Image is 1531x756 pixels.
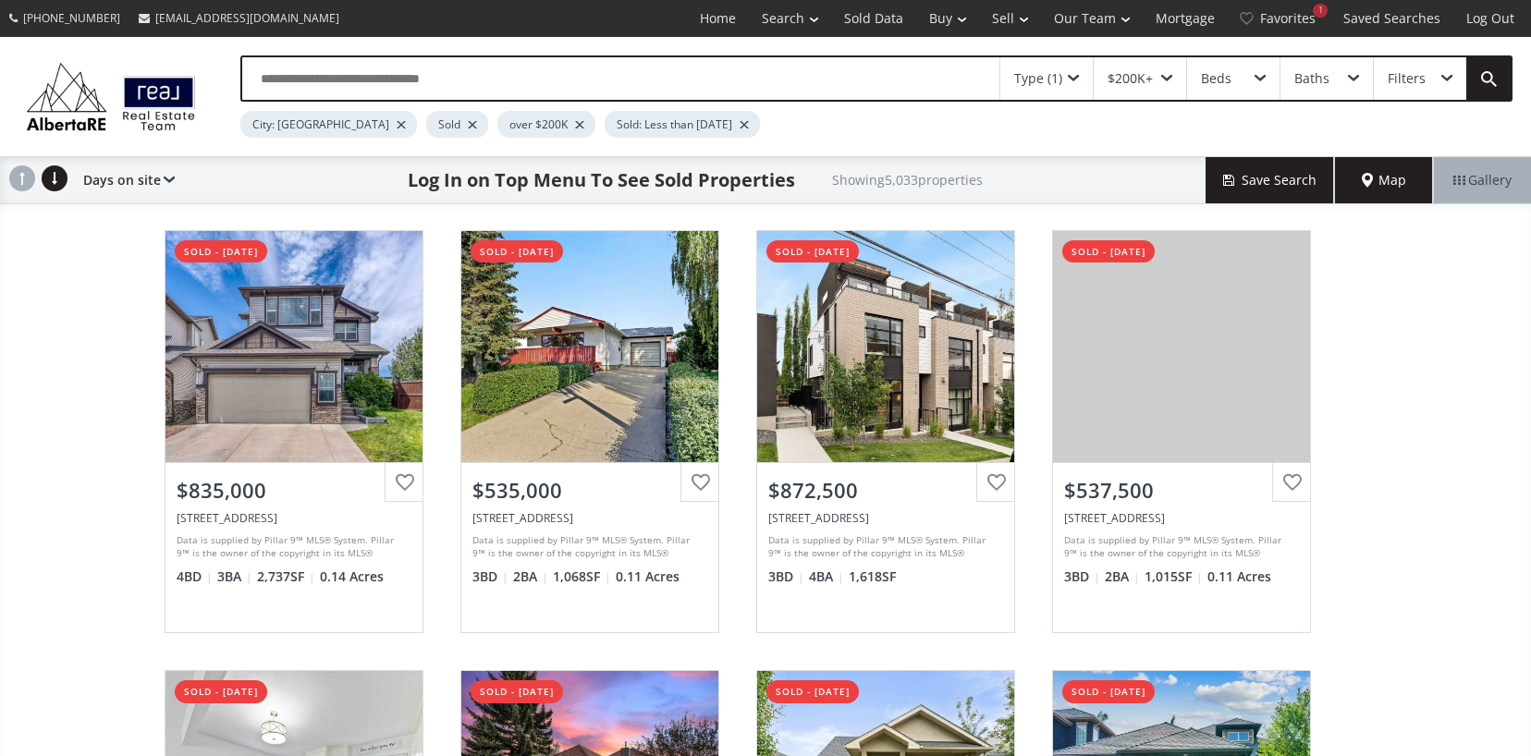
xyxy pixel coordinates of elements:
[472,476,707,505] div: $535,000
[832,173,983,187] h2: Showing 5,033 properties
[129,1,349,35] a: [EMAIL_ADDRESS][DOMAIN_NAME]
[513,567,548,586] span: 2 BA
[1207,567,1271,586] span: 0.11 Acres
[768,533,998,561] div: Data is supplied by Pillar 9™ MLS® System. Pillar 9™ is the owner of the copyright in its MLS® Sy...
[74,157,175,203] div: Days on site
[1105,567,1140,586] span: 2 BA
[18,58,203,135] img: Logo
[240,111,417,138] div: City: [GEOGRAPHIC_DATA]
[1362,171,1406,189] span: Map
[1064,476,1299,505] div: $537,500
[177,476,411,505] div: $835,000
[257,567,315,586] span: 2,737 SF
[177,510,411,526] div: 27 Sage Valley Court NW, Calgary, AB T3R 0E8
[472,510,707,526] div: 820 Archwood Road SE, Calgary, AB T2J 1C4
[177,567,213,586] span: 4 BD
[849,567,896,586] span: 1,618 SF
[23,10,120,26] span: [PHONE_NUMBER]
[426,111,488,138] div: Sold
[738,212,1034,652] a: sold - [DATE]$872,500[STREET_ADDRESS]Data is supplied by Pillar 9™ MLS® System. Pillar 9™ is the ...
[155,10,339,26] span: [EMAIL_ADDRESS][DOMAIN_NAME]
[605,111,760,138] div: Sold: Less than [DATE]
[768,476,1003,505] div: $872,500
[1145,567,1203,586] span: 1,015 SF
[217,567,252,586] span: 3 BA
[1064,510,1299,526] div: 75 Covewood Park, Calgary, AB T3K 4T2
[1064,567,1100,586] span: 3 BD
[1014,72,1062,85] div: Type (1)
[768,567,804,586] span: 3 BD
[1313,4,1328,18] div: 1
[442,212,738,652] a: sold - [DATE]$535,000[STREET_ADDRESS]Data is supplied by Pillar 9™ MLS® System. Pillar 9™ is the ...
[1064,533,1294,561] div: Data is supplied by Pillar 9™ MLS® System. Pillar 9™ is the owner of the copyright in its MLS® Sy...
[1294,72,1329,85] div: Baths
[472,567,508,586] span: 3 BD
[1335,157,1433,203] div: Map
[177,533,407,561] div: Data is supplied by Pillar 9™ MLS® System. Pillar 9™ is the owner of the copyright in its MLS® Sy...
[408,167,795,193] h1: Log In on Top Menu To See Sold Properties
[553,567,611,586] span: 1,068 SF
[1453,171,1512,189] span: Gallery
[1034,212,1329,652] a: sold - [DATE]$537,500[STREET_ADDRESS]Data is supplied by Pillar 9™ MLS® System. Pillar 9™ is the ...
[146,212,442,652] a: sold - [DATE]$835,000[STREET_ADDRESS]Data is supplied by Pillar 9™ MLS® System. Pillar 9™ is the ...
[497,111,595,138] div: over $200K
[1206,157,1335,203] button: Save Search
[472,533,703,561] div: Data is supplied by Pillar 9™ MLS® System. Pillar 9™ is the owner of the copyright in its MLS® Sy...
[768,510,1003,526] div: 1826 38 Avenue SW, Calgary, AB T2T 6X8
[1108,72,1153,85] div: $200K+
[1201,72,1231,85] div: Beds
[809,567,844,586] span: 4 BA
[1388,72,1426,85] div: Filters
[616,567,680,586] span: 0.11 Acres
[1433,157,1531,203] div: Gallery
[320,567,384,586] span: 0.14 Acres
